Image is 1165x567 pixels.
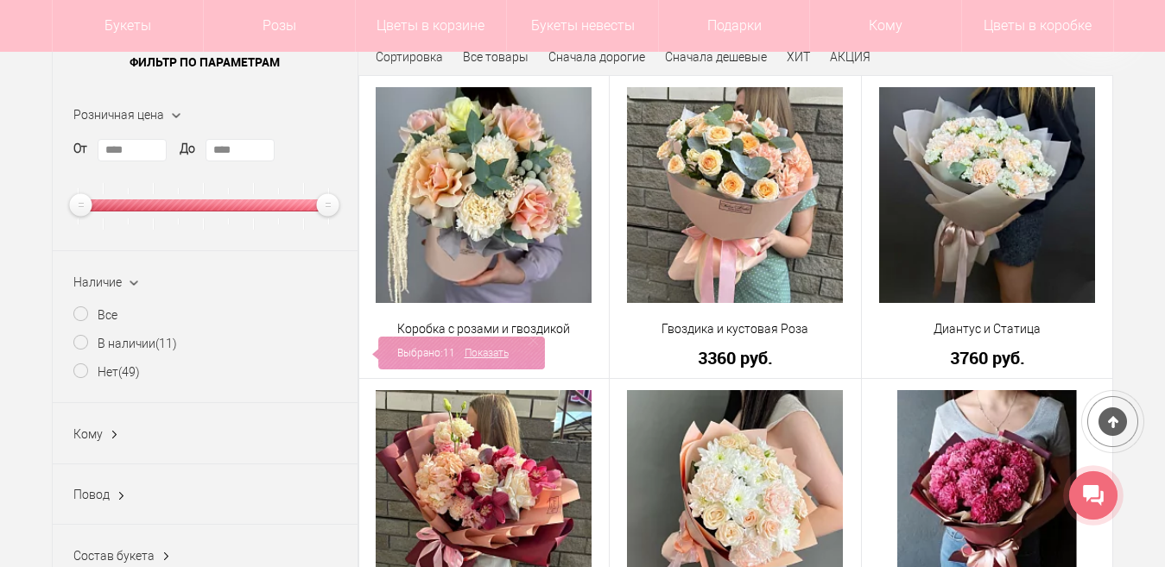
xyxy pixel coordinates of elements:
[180,140,195,158] label: До
[873,349,1102,367] a: 3760 руб.
[73,427,103,441] span: Кому
[376,50,443,64] span: Сортировка
[118,365,140,379] ins: (49)
[548,50,645,64] a: Сначала дорогие
[879,87,1095,303] img: Диантус и Статица
[787,50,810,64] a: ХИТ
[873,320,1102,338] a: Диантус и Статица
[73,275,122,289] span: Наличие
[443,337,455,369] span: 11
[621,349,850,367] a: 3360 руб.
[73,140,87,158] label: От
[155,337,177,350] ins: (11)
[73,363,140,381] label: Нет
[830,50,871,64] a: АКЦИЯ
[463,50,529,64] a: Все товары
[376,87,592,303] img: Коробка с розами и гвоздикой
[621,320,850,338] a: Гвоздика и кустовая Роза
[370,349,598,367] a: 4935 руб.
[53,41,358,84] span: Фильтр по параметрам
[73,306,117,324] label: Все
[465,337,509,369] a: Показать
[370,320,598,338] a: Коробка с розами и гвоздикой
[73,335,177,353] label: В наличии
[627,87,843,303] img: Гвоздика и кустовая Роза
[73,549,155,563] span: Состав букета
[372,337,545,369] div: Выбрано:
[665,50,767,64] a: Сначала дешевые
[73,488,110,501] span: Повод
[73,108,164,122] span: Розничная цена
